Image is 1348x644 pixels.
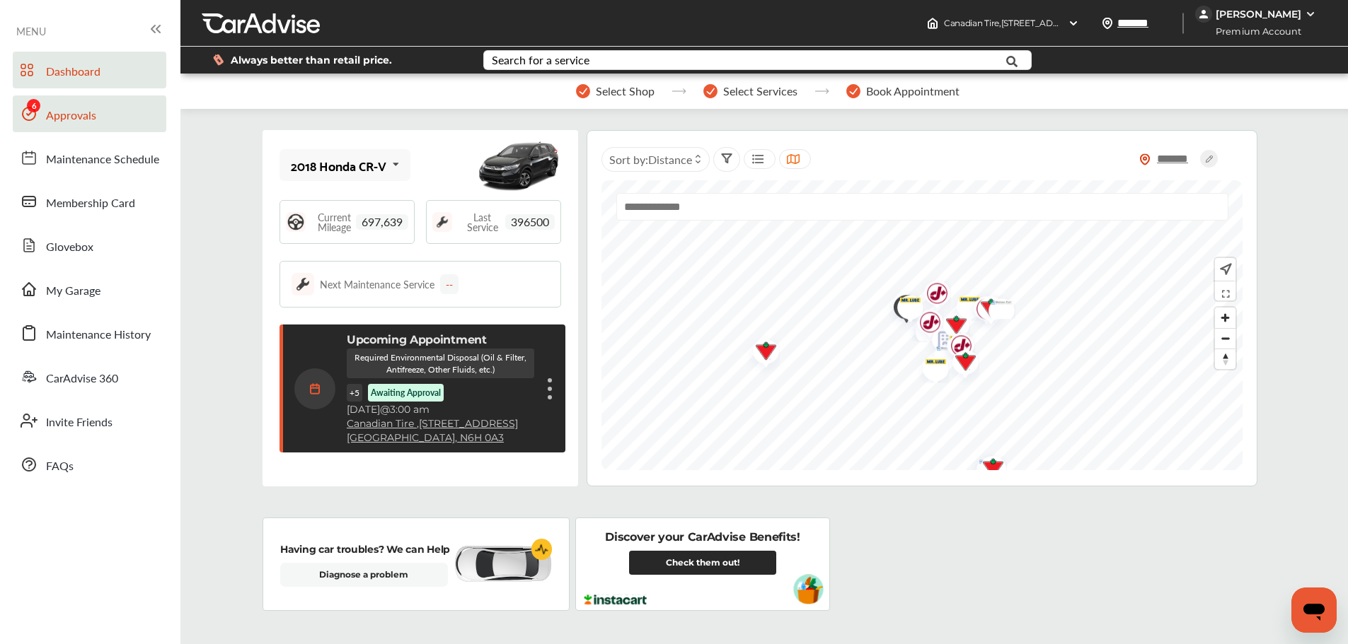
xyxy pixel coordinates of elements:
div: Map marker [938,326,973,370]
a: Diagnose a problem [280,563,448,587]
img: header-divider.bc55588e.svg [1182,13,1184,34]
button: Zoom out [1215,328,1235,349]
span: [DATE] [347,403,380,416]
img: maintenance_logo [292,273,314,295]
img: steering_logo [286,212,306,232]
div: Map marker [936,326,972,360]
img: mobile_11813_st0640_046.jpg [476,134,561,197]
span: Premium Account [1197,24,1312,39]
span: 697,639 [356,214,408,230]
img: logo-canadian-tire.png [969,448,1007,491]
p: Required Environmental Disposal (Oil & Filter, Antifreeze, Other Fluids, etc.) [347,349,534,378]
div: Next Maintenance Service [320,277,434,291]
span: MENU [16,25,46,37]
img: stepper-checkmark.b5569197.svg [576,84,590,98]
img: instacart-vehicle.0979a191.svg [793,574,824,604]
p: Having car troubles? We can Help [280,541,450,557]
p: Upcoming Appointment [347,333,487,346]
div: [PERSON_NAME] [1216,8,1301,21]
a: Dashboard [13,52,166,88]
a: Canadian Tire ,[STREET_ADDRESS] [347,418,518,430]
img: header-down-arrow.9dd2ce7d.svg [1068,18,1079,29]
p: + 5 [347,384,362,402]
img: stepper-checkmark.b5569197.svg [846,84,860,98]
span: Sort by : [609,151,692,168]
span: Zoom out [1215,329,1235,349]
div: Map marker [914,274,949,318]
img: recenter.ce011a49.svg [1217,262,1232,277]
img: check-icon.521c8815.svg [883,288,919,331]
div: Map marker [963,289,998,334]
img: location_vector.a44bc228.svg [1102,18,1113,29]
span: Membership Card [46,194,135,213]
a: My Garage [13,271,166,308]
img: logo-mr-lube.png [936,326,974,360]
img: logo-mr-lube.png [912,349,950,383]
canvas: Map [601,180,1243,470]
a: Invite Friends [13,402,166,439]
p: Awaiting Approval [371,387,441,399]
span: Maintenance Schedule [46,151,159,169]
p: Discover your CarAdvise Benefits! [605,529,800,545]
span: Invite Friends [46,414,113,432]
img: logo-mr-lube.png [887,288,924,322]
span: 396500 [505,214,555,230]
a: Approvals [13,95,166,132]
div: Map marker [942,342,977,385]
img: logo-mr-lube.png [946,287,984,321]
img: calendar-icon.35d1de04.svg [294,368,335,409]
div: Map marker [966,450,1001,478]
span: Select Services [723,85,797,98]
a: Check them out! [629,551,776,575]
div: Map marker [923,336,959,365]
button: Zoom in [1215,308,1235,328]
span: Current Mileage [313,212,356,232]
a: Maintenance Schedule [13,139,166,176]
div: Map marker [946,287,981,321]
div: -- [440,274,459,294]
span: Last Service [459,212,505,232]
div: Map marker [933,305,968,348]
div: 2018 Honda CR-V [291,158,386,172]
img: logo-canadian-tire.png [742,332,780,374]
div: Map marker [912,349,947,383]
img: stepper-checkmark.b5569197.svg [703,84,718,98]
span: Glovebox [46,238,93,257]
button: Reset bearing to north [1215,349,1235,369]
div: Map marker [921,320,957,365]
img: empty_shop_logo.394c5474.svg [921,320,959,365]
img: stepper-arrow.e24c07c6.svg [672,88,686,94]
img: logo-jiffylube.png [914,274,951,318]
img: location_vector_orange.38f05af8.svg [1139,153,1151,165]
div: Map marker [969,448,1005,491]
span: 3:00 am [390,403,430,416]
a: FAQs [13,446,166,483]
span: Distance [648,151,692,168]
span: Always better than retail price. [231,55,392,65]
span: My Garage [46,282,100,300]
img: jVpblrzwTbfkPYzPPzSLxeg0AAAAASUVORK5CYII= [1195,6,1212,23]
img: diagnose-vehicle.c84bcb0a.svg [453,545,552,583]
img: logo-jiffylube.png [963,289,1001,334]
span: Book Appointment [866,85,960,98]
img: instacart-logo.217963cc.svg [584,595,647,605]
img: GM+NFMP.png [966,450,1003,478]
span: Dashboard [46,63,100,81]
img: GM+NFMP.png [923,336,961,365]
iframe: Button to launch messaging window [1291,587,1337,633]
img: cardiogram-logo.18e20815.svg [531,539,553,560]
div: Map marker [967,288,1003,331]
span: Canadian Tire , [STREET_ADDRESS] [GEOGRAPHIC_DATA] , N6H 0A3 [944,18,1217,28]
img: maintenance_logo [432,212,452,232]
img: logo-canadian-tire.png [942,342,979,385]
img: logo-canadian-tire.png [933,305,970,348]
div: Map marker [887,288,922,322]
span: CarAdvise 360 [46,370,118,388]
img: header-home-logo.8d720a4f.svg [927,18,938,29]
span: @ [380,403,390,416]
span: Maintenance History [46,326,151,344]
a: Glovebox [13,227,166,264]
div: Map marker [883,288,918,331]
